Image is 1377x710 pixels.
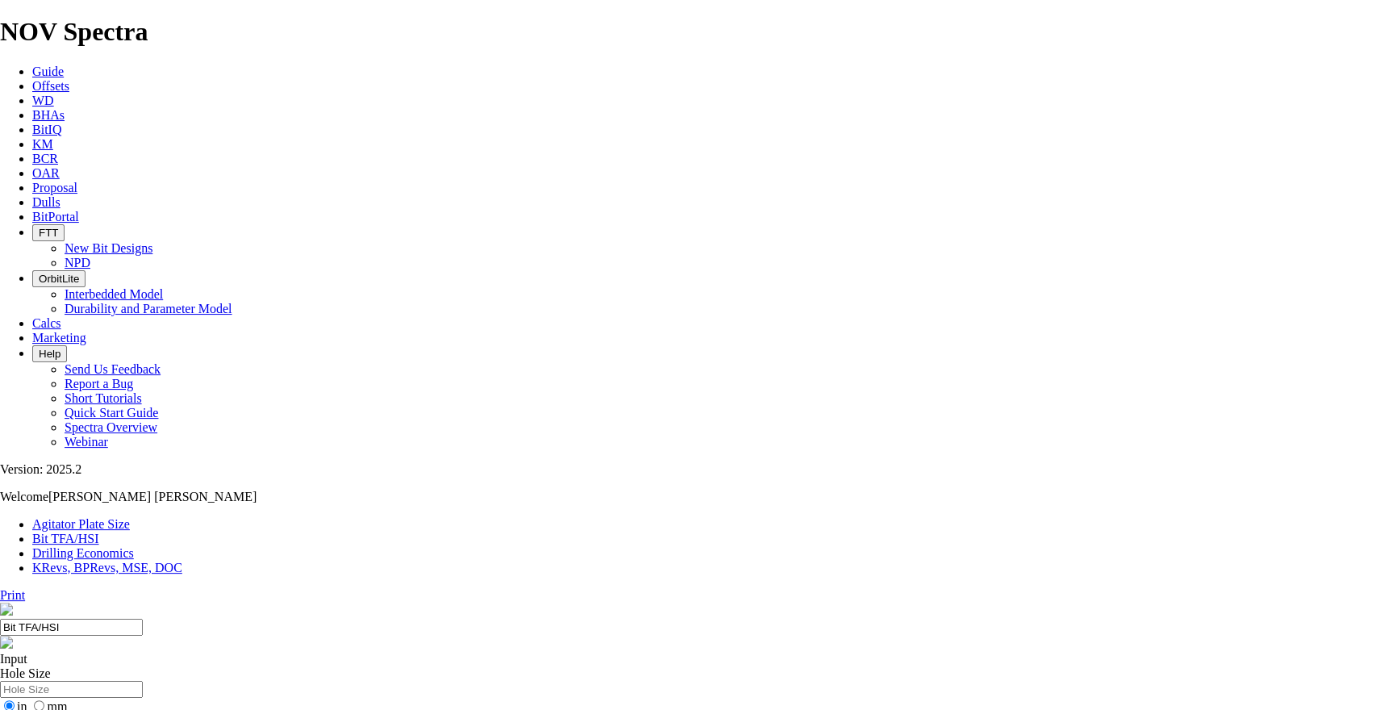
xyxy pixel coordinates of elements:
span: OrbitLite [39,273,79,285]
a: BitPortal [32,210,79,223]
a: WD [32,94,54,107]
a: Dulls [32,195,61,209]
a: Quick Start Guide [65,406,158,420]
a: Offsets [32,79,69,93]
a: BitIQ [32,123,61,136]
a: BCR [32,152,58,165]
button: OrbitLite [32,270,86,287]
span: Help [39,348,61,360]
a: Interbedded Model [65,287,163,301]
a: OAR [32,166,60,180]
a: KRevs, BPRevs, MSE, DOC [32,561,182,574]
button: Help [32,345,67,362]
a: Calcs [32,316,61,330]
button: FTT [32,224,65,241]
a: Short Tutorials [65,391,142,405]
a: NPD [65,256,90,269]
span: [PERSON_NAME] [PERSON_NAME] [48,490,257,503]
a: Bit TFA/HSI [32,532,99,545]
a: Marketing [32,331,86,345]
a: Drilling Economics [32,546,134,560]
a: Proposal [32,181,77,194]
a: Agitator Plate Size [32,517,130,531]
a: Webinar [65,435,108,449]
a: KM [32,137,53,151]
a: New Bit Designs [65,241,152,255]
a: Report a Bug [65,377,133,390]
a: Spectra Overview [65,420,157,434]
span: FTT [39,227,58,239]
a: BHAs [32,108,65,122]
a: Durability and Parameter Model [65,302,232,315]
a: Guide [32,65,64,78]
a: Send Us Feedback [65,362,161,376]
